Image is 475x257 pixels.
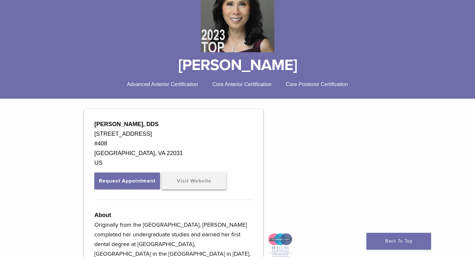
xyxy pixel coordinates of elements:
div: #408 [94,139,253,148]
a: Back To Top [366,233,431,250]
strong: About [94,212,111,218]
button: Request Appointment [94,173,160,189]
span: Core Anterior Certification [212,82,271,87]
h1: [PERSON_NAME] [10,57,465,73]
span: Core Posterior Certification [286,82,348,87]
a: Visit Website [162,173,226,189]
span: Advanced Anterior Certification [127,82,198,87]
div: [GEOGRAPHIC_DATA], VA 22031 US [94,148,253,168]
strong: [PERSON_NAME], DDS [94,121,159,127]
div: [STREET_ADDRESS] [94,129,253,139]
